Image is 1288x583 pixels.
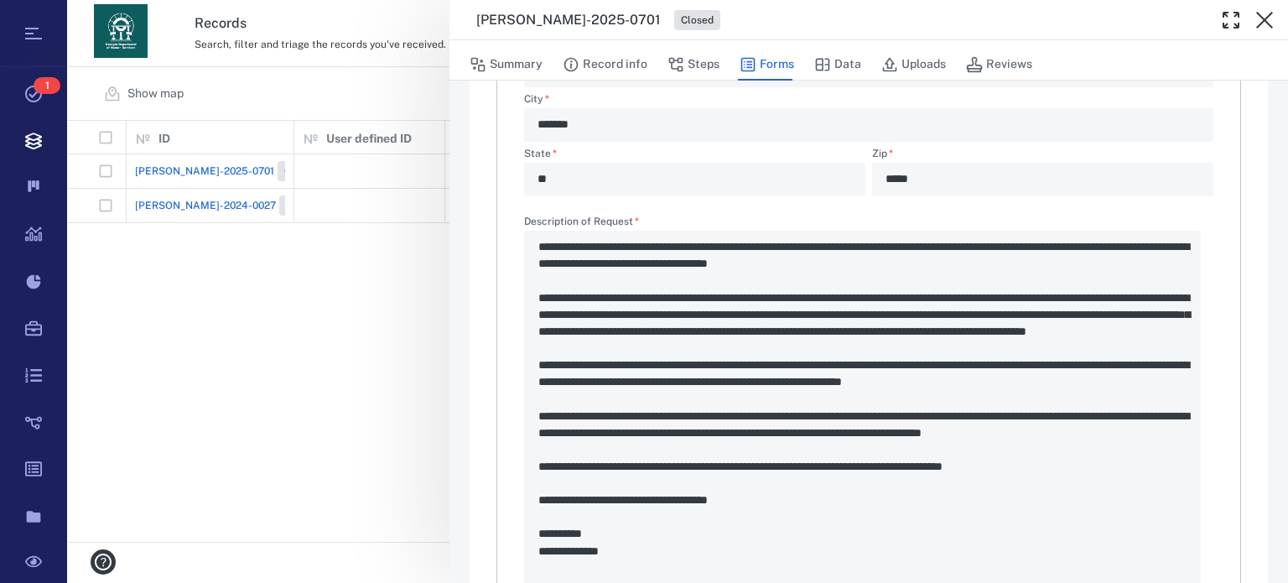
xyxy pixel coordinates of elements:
button: Record info [563,49,647,81]
button: Reviews [966,49,1032,81]
button: Steps [667,49,719,81]
span: Closed [678,13,717,28]
label: Description of Request [524,216,1213,231]
button: Summary [470,49,543,81]
h3: [PERSON_NAME]-2025-0701 [476,10,661,30]
label: State [524,148,865,163]
button: Forms [740,49,794,81]
label: Zip [872,148,1213,163]
span: 1 [34,77,60,94]
button: Uploads [881,49,946,81]
button: Toggle Fullscreen [1214,3,1248,37]
button: Data [814,49,861,81]
span: Help [38,12,72,27]
label: City [524,94,1213,108]
button: Close [1248,3,1281,37]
